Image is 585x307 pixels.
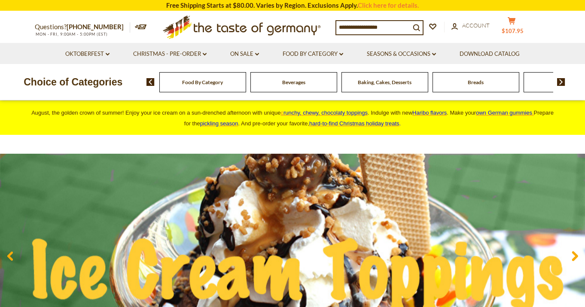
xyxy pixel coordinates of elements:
[282,79,305,85] a: Beverages
[309,120,399,127] a: hard-to-find Christmas holiday treats
[35,32,108,36] span: MON - FRI, 9:00AM - 5:00PM (EST)
[283,109,368,116] span: runchy, chewy, chocolaty toppings
[280,109,368,116] a: crunchy, chewy, chocolaty toppings
[182,79,223,85] a: Food By Category
[230,49,259,59] a: On Sale
[476,109,533,116] a: own German gummies.
[133,49,207,59] a: Christmas - PRE-ORDER
[499,17,524,38] button: $107.95
[31,109,554,127] span: August, the golden crown of summer! Enjoy your ice cream on a sun-drenched afternoon with unique ...
[468,79,484,85] a: Breads
[451,21,490,30] a: Account
[476,109,532,116] span: own German gummies
[412,109,447,116] a: Haribo flavors
[367,49,436,59] a: Seasons & Occasions
[309,120,401,127] span: .
[502,27,524,34] span: $107.95
[67,23,124,30] a: [PHONE_NUMBER]
[146,78,155,86] img: previous arrow
[358,79,411,85] a: Baking, Cakes, Desserts
[283,49,343,59] a: Food By Category
[557,78,565,86] img: next arrow
[460,49,520,59] a: Download Catalog
[462,22,490,29] span: Account
[200,120,238,127] a: pickling season
[35,21,130,33] p: Questions?
[65,49,110,59] a: Oktoberfest
[358,1,419,9] a: Click here for details.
